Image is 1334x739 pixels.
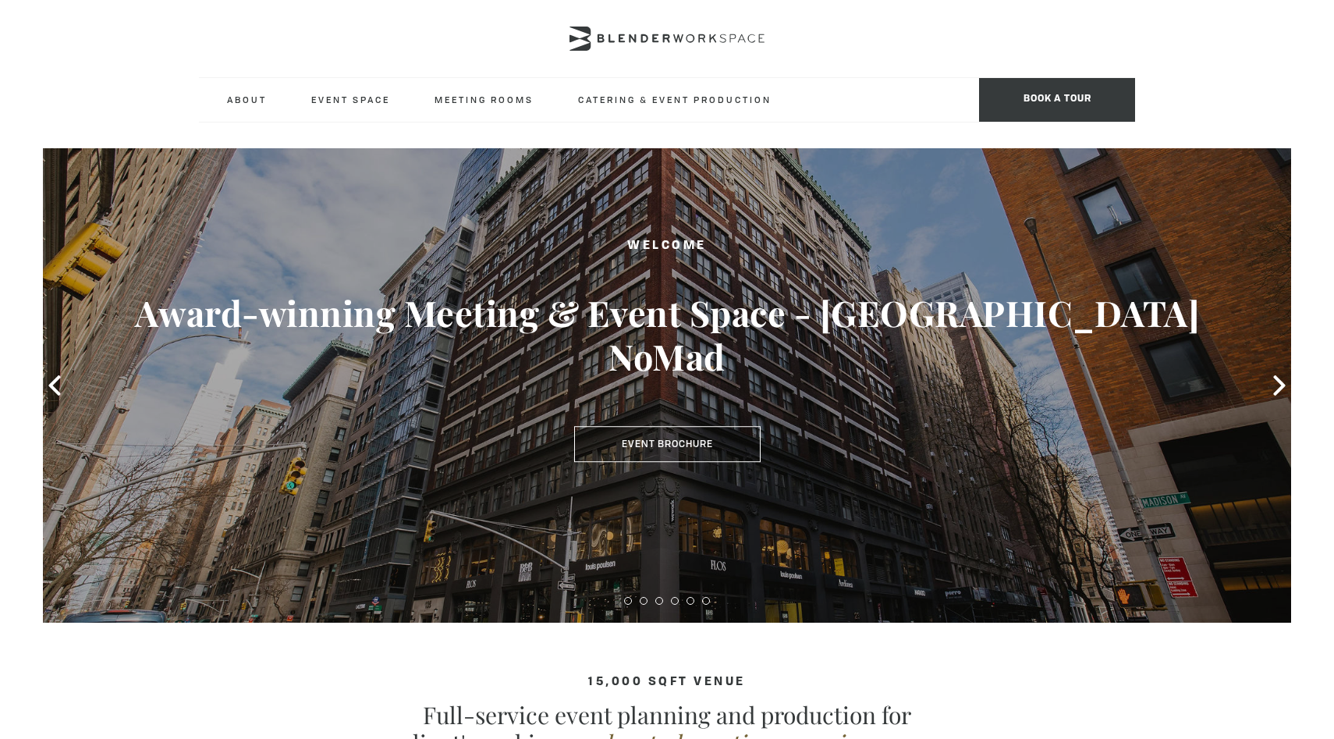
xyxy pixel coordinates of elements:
span: Book a tour [979,78,1135,122]
h4: 15,000 sqft venue [199,676,1135,689]
a: Catering & Event Production [566,78,784,121]
a: Meeting Rooms [422,78,546,121]
a: Event Space [299,78,403,121]
h2: Welcome [105,236,1229,256]
a: About [215,78,279,121]
a: Event Brochure [574,426,761,462]
h3: Award-winning Meeting & Event Space - [GEOGRAPHIC_DATA] NoMad [105,291,1229,378]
